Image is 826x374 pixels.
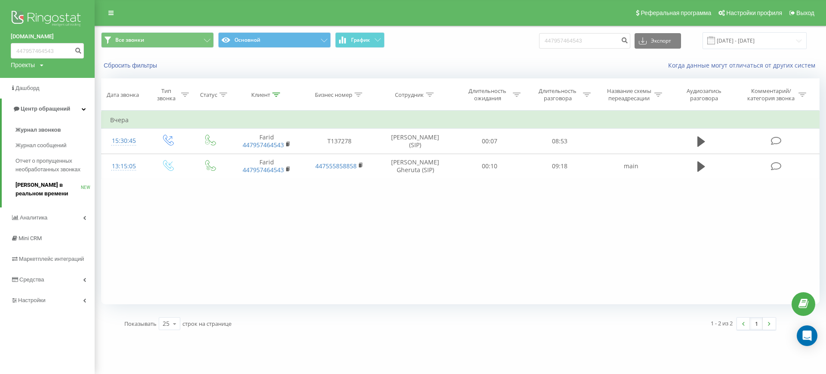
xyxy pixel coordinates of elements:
[668,61,820,69] a: Когда данные могут отличаться от других систем
[796,9,814,16] span: Выход
[11,32,84,41] a: [DOMAIN_NAME]
[154,87,179,102] div: Тип звонка
[110,133,138,149] div: 15:30:45
[218,32,331,48] button: Основной
[635,33,681,49] button: Экспорт
[11,61,35,69] div: Проекты
[711,319,733,328] div: 1 - 2 из 2
[303,129,376,154] td: T137278
[243,166,284,174] a: 447957464543
[251,91,270,99] div: Клиент
[641,9,711,16] span: Реферальная программа
[395,91,424,99] div: Сотрудник
[11,43,84,59] input: Поиск по номеру
[465,87,511,102] div: Длительность ожидания
[455,129,525,154] td: 00:07
[19,276,44,283] span: Средства
[535,87,581,102] div: Длительность разговора
[20,214,47,221] span: Аналитика
[746,87,796,102] div: Комментарий/категория звонка
[15,181,81,198] span: [PERSON_NAME] в реальном времени
[124,320,157,328] span: Показывать
[243,141,284,149] a: 447957464543
[525,129,595,154] td: 08:53
[595,154,668,179] td: main
[15,153,95,177] a: Отчет о пропущенных необработанных звонках
[15,141,66,150] span: Журнал сообщений
[676,87,732,102] div: Аудиозапись разговора
[115,37,144,43] span: Все звонки
[315,162,357,170] a: 447555858858
[539,33,630,49] input: Поиск по номеру
[19,256,84,262] span: Маркетплейс интеграций
[15,138,95,153] a: Журнал сообщений
[102,111,820,129] td: Вчера
[18,297,46,303] span: Настройки
[200,91,217,99] div: Статус
[797,325,817,346] div: Open Intercom Messenger
[11,9,84,30] img: Ringostat logo
[376,129,454,154] td: [PERSON_NAME] (SIP)
[15,157,90,174] span: Отчет о пропущенных необработанных звонках
[182,320,231,328] span: строк на странице
[15,85,40,91] span: Дашборд
[107,91,139,99] div: Дата звонка
[726,9,782,16] span: Настройки профиля
[750,318,763,330] a: 1
[230,154,303,179] td: Farid
[606,87,652,102] div: Название схемы переадресации
[525,154,595,179] td: 09:18
[21,105,70,112] span: Центр обращений
[351,37,370,43] span: График
[335,32,385,48] button: График
[163,319,170,328] div: 25
[18,235,42,241] span: Mini CRM
[2,99,95,119] a: Центр обращений
[101,62,161,69] button: Сбросить фильтры
[15,177,95,201] a: [PERSON_NAME] в реальном времениNEW
[110,158,138,175] div: 13:15:05
[101,32,214,48] button: Все звонки
[315,91,352,99] div: Бизнес номер
[230,129,303,154] td: Farid
[15,122,95,138] a: Журнал звонков
[455,154,525,179] td: 00:10
[376,154,454,179] td: [PERSON_NAME] Gheruta (SIP)
[15,126,61,134] span: Журнал звонков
